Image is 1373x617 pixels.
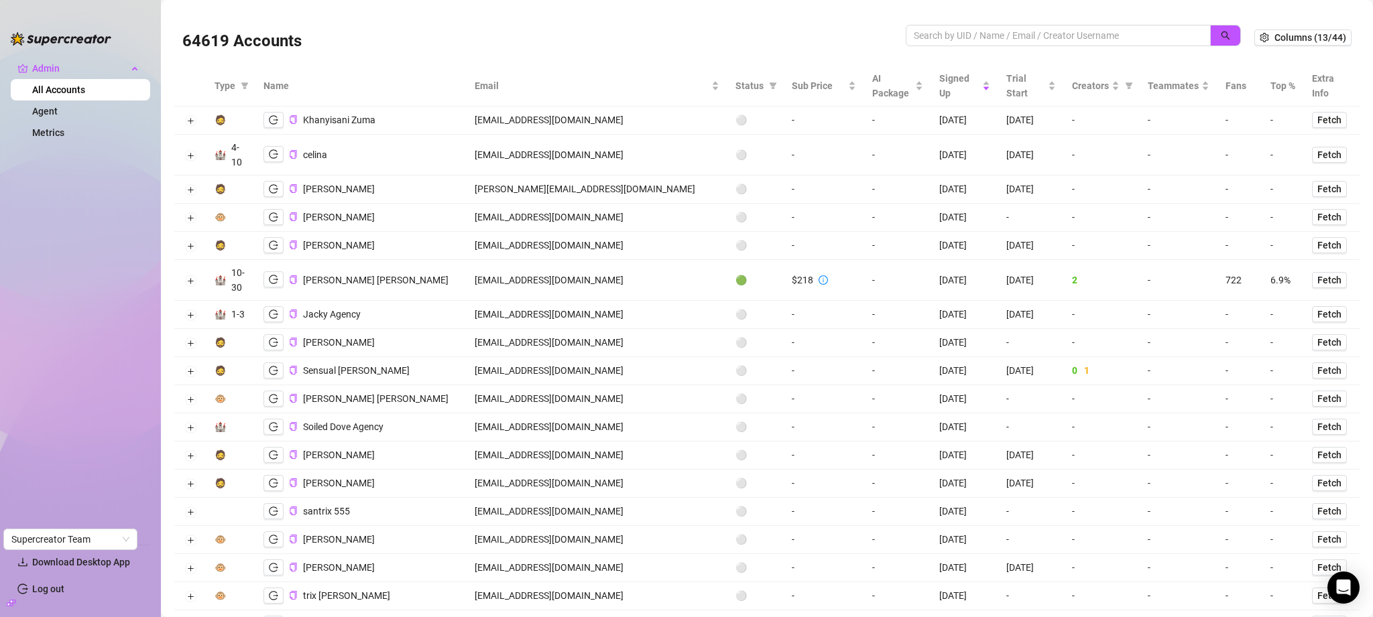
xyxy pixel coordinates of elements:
button: logout [263,419,284,435]
button: Fetch [1312,447,1347,463]
td: - [864,260,931,301]
td: - [864,176,931,204]
td: - [1262,176,1304,204]
td: - [1217,413,1262,441]
span: download [17,557,28,567]
button: Copy Account UID [289,184,298,194]
td: - [1217,204,1262,232]
button: Expand row [185,507,196,518]
span: copy [289,506,298,515]
td: [DATE] [998,135,1064,176]
div: 🐵 [215,560,226,575]
span: - [1148,393,1150,404]
span: Fetch [1317,240,1341,251]
td: - [1262,135,1304,176]
th: Creators [1064,66,1140,107]
th: AI Package [864,66,931,107]
span: [PERSON_NAME] [303,212,375,222]
td: - [998,204,1064,232]
button: Copy Account UID [289,338,298,348]
span: - [1148,149,1150,160]
button: Copy Account UID [289,563,298,573]
span: filter [1125,82,1133,90]
button: Fetch [1312,181,1347,197]
div: 🧔 [215,335,226,350]
button: Expand row [185,150,196,161]
span: - [1148,240,1150,251]
span: Fetch [1317,450,1341,460]
div: 🏰 [215,419,226,434]
div: 🧔 [215,182,226,196]
button: Copy Account UID [289,275,298,285]
button: Expand row [185,213,196,224]
a: All Accounts [32,84,85,95]
td: [DATE] [931,135,999,176]
td: [DATE] [931,204,999,232]
span: ⚪ [735,149,747,160]
td: - [864,413,931,441]
th: Sub Price [784,66,864,107]
span: Fetch [1317,309,1341,320]
button: Fetch [1312,334,1347,350]
td: - [1064,232,1140,260]
button: Expand row [185,423,196,433]
button: Copy Account UID [289,149,298,159]
td: [PERSON_NAME][EMAIL_ADDRESS][DOMAIN_NAME] [467,176,727,204]
th: Email [467,66,727,107]
span: setting [1260,33,1269,42]
span: logout [269,184,278,194]
span: logout [269,338,278,347]
span: Sub Price [792,78,845,93]
td: [DATE] [998,301,1064,329]
button: Copy Account UID [289,422,298,432]
td: - [1262,232,1304,260]
button: Copy Account UID [289,212,298,222]
span: Email [475,78,709,93]
td: - [1262,204,1304,232]
td: - [1262,385,1304,413]
button: Expand row [185,366,196,377]
button: Expand row [185,535,196,546]
td: - [1064,204,1140,232]
td: [EMAIL_ADDRESS][DOMAIN_NAME] [467,357,727,385]
span: Fetch [1317,337,1341,348]
span: copy [289,478,298,487]
div: 🏰 [215,147,226,162]
td: - [1064,329,1140,357]
button: Expand row [185,241,196,252]
span: 1 [1084,365,1089,376]
th: Fans [1217,66,1262,107]
td: [DATE] [931,329,999,357]
button: Copy Account UID [289,366,298,376]
img: logo-BBDzfeDw.svg [11,32,111,46]
td: - [1064,385,1140,413]
th: Signed Up [931,66,999,107]
span: Type [215,78,235,93]
button: logout [263,112,284,128]
span: logout [269,366,278,375]
button: logout [263,475,284,491]
span: Fetch [1317,478,1341,488]
span: logout [269,563,278,572]
span: Fetch [1317,275,1341,285]
td: [DATE] [931,107,999,135]
div: 🐵 [215,588,226,603]
td: - [784,301,864,329]
span: Creators [1072,78,1109,93]
button: Expand row [185,310,196,321]
span: copy [289,241,298,249]
button: logout [263,391,284,407]
th: Teammates [1140,66,1217,107]
button: logout [263,209,284,225]
td: [EMAIL_ADDRESS][DOMAIN_NAME] [467,135,727,176]
span: Fetch [1317,149,1341,160]
td: [EMAIL_ADDRESS][DOMAIN_NAME] [467,232,727,260]
button: Copy Account UID [289,310,298,320]
td: - [1217,107,1262,135]
span: logout [269,478,278,488]
button: logout [263,237,284,253]
button: Expand row [185,338,196,349]
button: Expand row [185,563,196,574]
button: Copy Account UID [289,535,298,545]
span: logout [269,394,278,403]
